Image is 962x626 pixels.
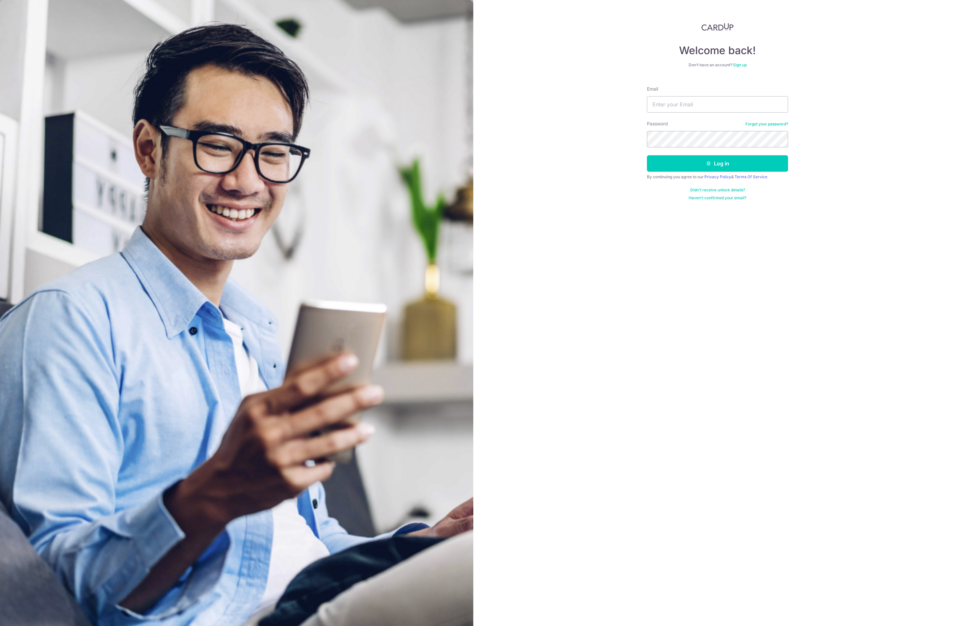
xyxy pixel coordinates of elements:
[704,174,731,179] a: Privacy Policy
[745,121,788,127] a: Forgot your password?
[647,174,788,180] div: By continuing you agree to our &
[647,62,788,68] div: Don’t have an account?
[647,155,788,172] button: Log in
[647,96,788,113] input: Enter your Email
[647,44,788,57] h4: Welcome back!
[690,187,745,193] a: Didn't receive unlock details?
[647,86,658,92] label: Email
[735,174,767,179] a: Terms Of Service
[701,23,734,31] img: CardUp Logo
[689,195,746,201] a: Haven't confirmed your email?
[733,62,747,67] a: Sign up
[647,120,668,127] label: Password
